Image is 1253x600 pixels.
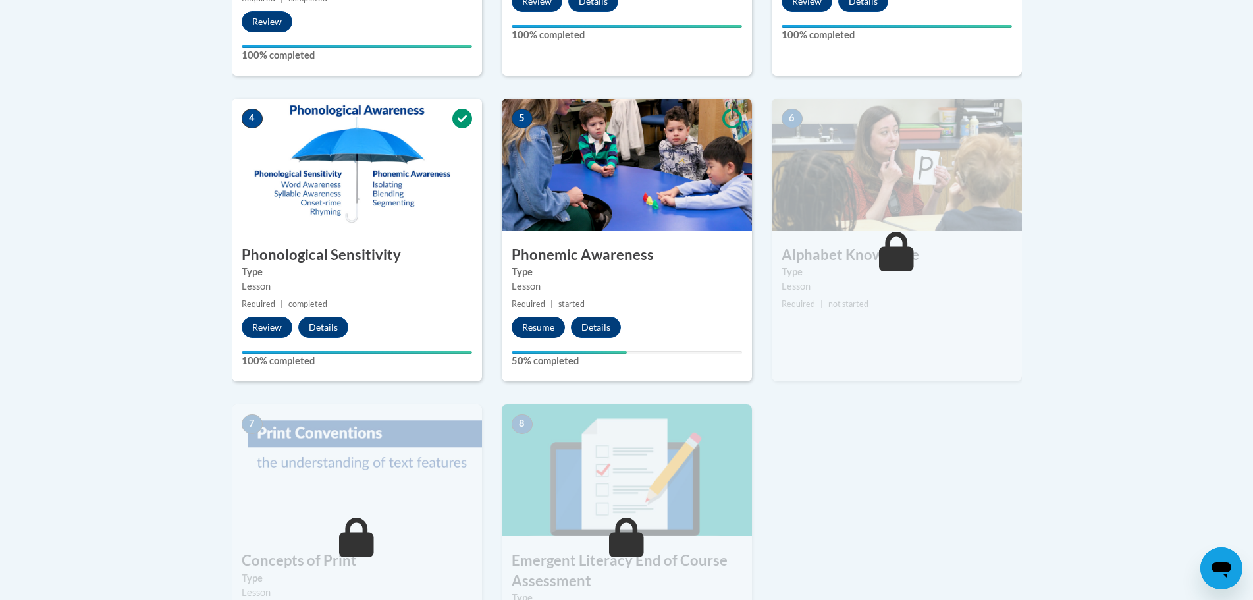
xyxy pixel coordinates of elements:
span: completed [288,299,327,309]
span: 4 [242,109,263,128]
span: | [280,299,283,309]
label: Type [242,265,472,279]
label: Type [242,571,472,586]
button: Review [242,317,292,338]
img: Course Image [772,99,1022,231]
div: Lesson [242,279,472,294]
img: Course Image [502,404,752,536]
button: Details [571,317,621,338]
div: Your progress [242,351,472,354]
span: Required [782,299,815,309]
label: 50% completed [512,354,742,368]
h3: Phonemic Awareness [502,245,752,265]
h3: Concepts of Print [232,551,482,571]
span: started [558,299,585,309]
span: 8 [512,414,533,434]
img: Course Image [232,99,482,231]
div: Your progress [512,25,742,28]
h3: Emergent Literacy End of Course Assessment [502,551,752,591]
span: 5 [512,109,533,128]
h3: Alphabet Knowledge [772,245,1022,265]
img: Course Image [232,404,482,536]
button: Review [242,11,292,32]
img: Course Image [502,99,752,231]
div: Your progress [242,45,472,48]
div: Your progress [782,25,1012,28]
label: Type [512,265,742,279]
div: Lesson [242,586,472,600]
span: not started [828,299,868,309]
label: 100% completed [782,28,1012,42]
div: Your progress [512,351,627,354]
iframe: Button to launch messaging window [1200,547,1242,589]
label: 100% completed [512,28,742,42]
span: 6 [782,109,803,128]
div: Lesson [782,279,1012,294]
span: Required [512,299,545,309]
div: Lesson [512,279,742,294]
span: 7 [242,414,263,434]
label: 100% completed [242,48,472,63]
label: Type [782,265,1012,279]
button: Resume [512,317,565,338]
button: Details [298,317,348,338]
h3: Phonological Sensitivity [232,245,482,265]
span: | [820,299,823,309]
label: 100% completed [242,354,472,368]
span: | [550,299,553,309]
span: Required [242,299,275,309]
